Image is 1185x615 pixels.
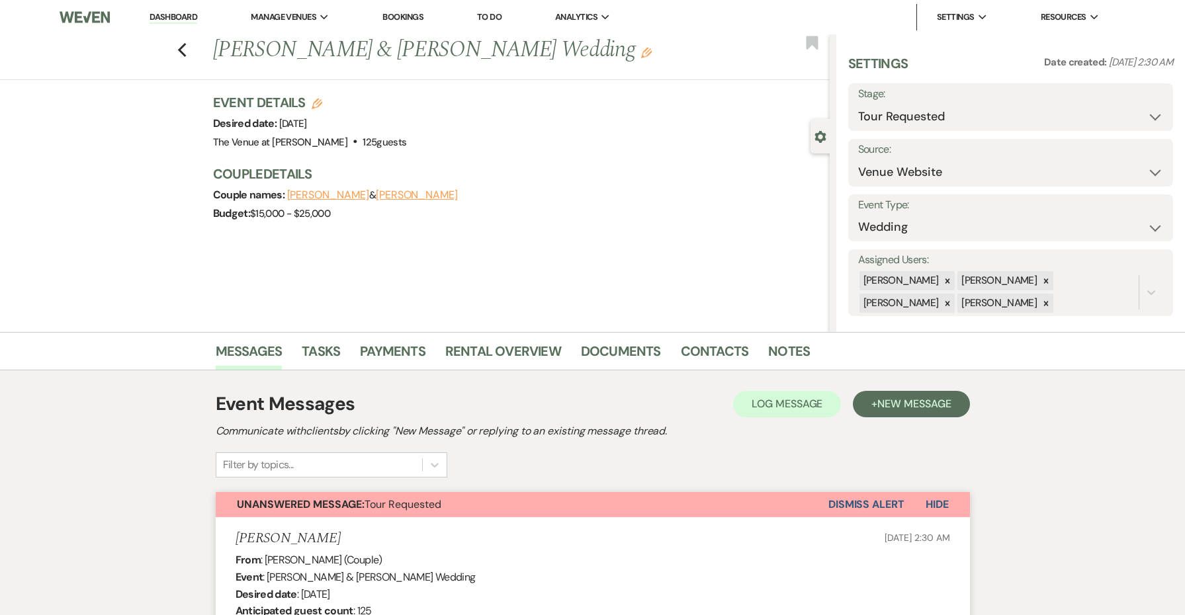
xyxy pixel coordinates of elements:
label: Event Type: [858,196,1163,215]
span: Settings [937,11,975,24]
h5: [PERSON_NAME] [236,530,341,547]
span: Couple names: [213,188,287,202]
label: Assigned Users: [858,251,1163,270]
button: Edit [641,46,652,58]
a: Tasks [302,341,340,370]
a: Messages [216,341,283,370]
button: Dismiss Alert [828,492,904,517]
h3: Event Details [213,93,407,112]
h3: Settings [848,54,908,83]
div: [PERSON_NAME] [957,294,1039,313]
button: Unanswered Message:Tour Requested [216,492,828,517]
span: New Message [877,397,951,411]
span: Manage Venues [251,11,316,24]
a: Notes [768,341,810,370]
a: Contacts [681,341,749,370]
button: Close lead details [814,130,826,142]
span: & [287,188,458,202]
span: Budget: [213,206,251,220]
label: Stage: [858,85,1163,104]
a: Dashboard [150,11,197,24]
span: Analytics [555,11,597,24]
div: [PERSON_NAME] [957,271,1039,290]
h1: [PERSON_NAME] & [PERSON_NAME] Wedding [213,34,701,66]
button: Log Message [733,391,841,417]
a: Payments [360,341,425,370]
img: Weven Logo [60,3,110,31]
strong: Unanswered Message: [237,497,365,511]
span: Tour Requested [237,497,441,511]
button: Hide [904,492,970,517]
span: Log Message [752,397,822,411]
a: Rental Overview [445,341,561,370]
button: [PERSON_NAME] [376,190,458,200]
button: +New Message [853,391,969,417]
h3: Couple Details [213,165,816,183]
h2: Communicate with clients by clicking "New Message" or replying to an existing message thread. [216,423,970,439]
b: Event [236,570,263,584]
span: 125 guests [363,136,406,149]
span: $15,000 - $25,000 [250,207,330,220]
span: [DATE] 2:30 AM [885,532,949,544]
span: Date created: [1044,56,1109,69]
div: [PERSON_NAME] [859,271,941,290]
span: Desired date: [213,116,279,130]
span: Hide [926,497,949,511]
b: From [236,553,261,567]
a: Bookings [382,11,423,22]
span: Resources [1041,11,1086,24]
h1: Event Messages [216,390,355,418]
button: [PERSON_NAME] [287,190,369,200]
span: The Venue at [PERSON_NAME] [213,136,347,149]
a: To Do [477,11,502,22]
div: Filter by topics... [223,457,294,473]
label: Source: [858,140,1163,159]
div: [PERSON_NAME] [859,294,941,313]
b: Desired date [236,587,297,601]
span: [DATE] 2:30 AM [1109,56,1173,69]
a: Documents [581,341,661,370]
span: [DATE] [279,117,307,130]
